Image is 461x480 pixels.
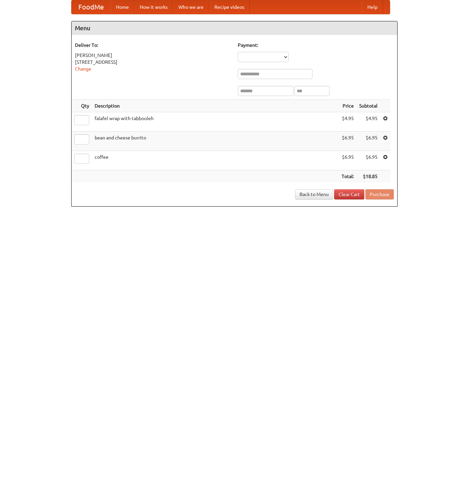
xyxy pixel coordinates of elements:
[92,151,339,170] td: coffee
[111,0,134,14] a: Home
[92,100,339,112] th: Description
[362,0,383,14] a: Help
[72,100,92,112] th: Qty
[72,0,111,14] a: FoodMe
[357,100,380,112] th: Subtotal
[339,151,357,170] td: $6.95
[75,52,231,59] div: [PERSON_NAME]
[357,170,380,183] th: $18.85
[75,66,91,72] a: Change
[134,0,173,14] a: How it works
[238,42,394,49] h5: Payment:
[339,100,357,112] th: Price
[339,170,357,183] th: Total:
[92,132,339,151] td: bean and cheese burrito
[339,132,357,151] td: $6.95
[357,151,380,170] td: $6.95
[75,59,231,65] div: [STREET_ADDRESS]
[295,189,333,199] a: Back to Menu
[357,132,380,151] td: $6.95
[92,112,339,132] td: falafel wrap with tabbouleh
[209,0,250,14] a: Recipe videos
[334,189,364,199] a: Clear Cart
[339,112,357,132] td: $4.95
[357,112,380,132] td: $4.95
[72,21,397,35] h4: Menu
[75,42,231,49] h5: Deliver To:
[173,0,209,14] a: Who we are
[365,189,394,199] button: Purchase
